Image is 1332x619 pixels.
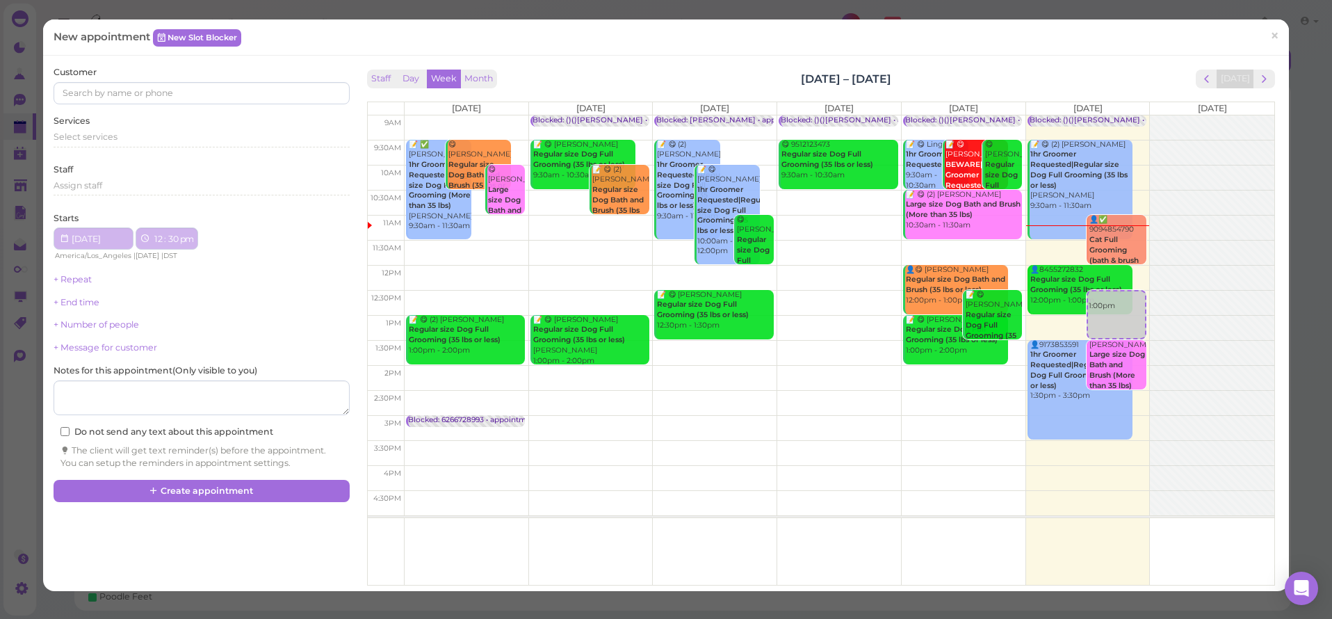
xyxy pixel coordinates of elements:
b: 1hr Groomer Requested|Regular size Dog Full Grooming (35 lbs or less) [657,160,729,210]
span: New appointment [54,30,153,43]
div: 📝 😋 [PERSON_NAME] 1:00pm - 2:00pm [905,315,1008,356]
span: Assign staff [54,180,102,191]
a: + End time [54,297,99,307]
div: 👤8455272832 12:00pm - 1:00pm [1030,265,1132,306]
b: 1hr Groomer Requested|Regular size Dog Full Grooming (35 lbs or less) [1030,150,1128,189]
span: [DATE] [825,103,854,113]
b: Regular size Dog Full Grooming (35 lbs or less) [533,150,625,169]
div: Blocked: [PERSON_NAME] • appointment [656,115,810,126]
span: [DATE] [949,103,978,113]
div: 👤✅ 9094854790 11:00am - 12:00pm [1089,215,1146,297]
div: 👤9173853591 1:30pm - 3:30pm [1030,340,1132,401]
div: Blocked: ()()[PERSON_NAME] • appointment [781,115,945,126]
div: Blocked: ()()[PERSON_NAME] • appointment [905,115,1070,126]
span: 12:30pm [371,294,401,303]
span: 12pm [382,268,401,278]
span: 10am [381,168,401,177]
b: 1hr Groomer Requested|Regular size Dog Full Grooming (35 lbs or less) [697,185,770,235]
div: | | [54,250,209,262]
span: [DATE] [452,103,481,113]
span: 2pm [384,369,401,378]
div: Blocked: 6266728993 • appointment [408,415,538,426]
span: [DATE] [700,103,729,113]
span: 4:30pm [373,494,401,503]
span: DST [163,251,177,260]
b: Regular size Dog Bath and Brush (35 lbs or less) [906,275,1005,294]
span: America/Los_Angeles [55,251,131,260]
button: Staff [367,70,395,88]
b: Cat Full Grooming (bath & brush plus haircut) [1089,235,1139,275]
label: Notes for this appointment ( Only visible to you ) [54,364,257,377]
label: Do not send any text about this appointment [60,426,273,438]
b: Regular size Dog Full Grooming (35 lbs or less) [409,325,501,344]
span: 1pm [386,319,401,328]
span: [DATE] [136,251,159,260]
span: 9:30am [374,143,401,152]
button: Month [460,70,497,88]
div: Open Intercom Messenger [1285,572,1318,605]
span: 2:30pm [374,394,401,403]
span: 10:30am [371,193,401,202]
span: 3pm [384,419,401,428]
input: Search by name or phone [54,82,349,104]
span: 11am [383,218,401,227]
span: 1:30pm [375,344,401,353]
div: [PERSON_NAME] 1:30pm - 2:30pm [1089,340,1146,412]
span: 11:30am [373,243,401,252]
label: Customer [54,66,97,79]
b: Large size Dog Bath and Brush (More than 35 lbs) [1089,350,1145,389]
b: BEWARE|1hr Groomer Requested [945,160,993,189]
div: 😋 [PERSON_NAME] 9:30am - 10:30am [984,140,1022,242]
div: 📝 😋 (2) [PERSON_NAME] [PERSON_NAME] 9:30am - 11:30am [1030,140,1132,211]
label: Starts [54,212,79,225]
a: + Repeat [54,274,92,284]
button: Week [427,70,461,88]
button: Create appointment [54,480,349,502]
b: Regular size Dog Bath and Brush (35 lbs or less) [592,185,644,225]
div: Blocked: ()()[PERSON_NAME] • appointment [1030,115,1194,126]
div: 😋 [PERSON_NAME] 11:00am - 12:00pm [736,215,774,317]
div: 😋 [PERSON_NAME] 10:00am - 11:00am [487,165,525,278]
span: Select services [54,131,117,142]
span: × [1270,26,1279,46]
div: The client will get text reminder(s) before the appointment. You can setup the reminders in appoi... [60,444,342,469]
span: 4pm [384,469,401,478]
button: [DATE] [1217,70,1254,88]
div: 😋 [PERSON_NAME] 9:30am - 10:30am [448,140,511,222]
a: New Slot Blocker [153,29,241,46]
b: Regular size Dog Full Grooming (35 lbs or less) [906,325,998,344]
span: 3:30pm [374,444,401,453]
button: next [1253,70,1275,88]
div: 📝 😋 [PERSON_NAME] 9:30am - 10:30am [533,140,635,181]
div: 📝 😋 [PERSON_NAME] 12:30pm - 1:30pm [656,290,773,331]
label: Staff [54,163,73,176]
div: 📝 😋 (2) [PERSON_NAME] 1:00pm - 2:00pm [408,315,525,356]
b: Large size Dog Bath and Brush (More than 35 lbs) [906,200,1021,219]
div: 😋 9512123473 9:30am - 10:30am [781,140,898,181]
b: Regular size Dog Full Grooming (35 lbs or less) [657,300,749,319]
div: 📝 😋 [PERSON_NAME] 10:00am - 12:00pm [697,165,760,257]
b: Large size Dog Bath and Brush (More than 35 lbs) [488,185,521,255]
input: Do not send any text about this appointment [60,427,70,436]
div: Blocked: ()()[PERSON_NAME] • appointment [533,115,697,126]
span: [DATE] [1198,103,1227,113]
b: Regular size Dog Bath and Brush (35 lbs or less) [448,160,505,200]
a: + Number of people [54,319,139,330]
div: 📝 😋 (2) [PERSON_NAME] 10:00am - 11:00am [592,165,649,247]
b: Regular size Dog Full Grooming (35 lbs or less) [966,310,1016,350]
b: Regular size Dog Full Grooming (35 lbs or less) [737,235,774,295]
b: Regular size Dog Full Grooming (35 lbs or less) [1030,275,1122,294]
span: [DATE] [1073,103,1103,113]
b: Regular size Dog Full Grooming (35 lbs or less) [533,325,625,344]
div: 👤😋 [PERSON_NAME] 12:00pm - 1:00pm [905,265,1008,306]
button: Day [394,70,428,88]
a: + Message for customer [54,342,157,353]
div: 📝 😋 [PERSON_NAME] [PERSON_NAME] 1:00pm - 2:00pm [533,315,649,366]
b: Regular size Dog Full Grooming (35 lbs or less) [985,160,1023,220]
div: 📝 😋 Lingh Ha 9:30am - 10:30am [905,140,968,191]
div: 📝 😋 (2) [PERSON_NAME] 9:30am - 11:30am [656,140,720,222]
b: 1hr Groomer Requested [906,150,952,169]
b: Regular size Dog Full Grooming (35 lbs or less) [781,150,873,169]
div: 📝 😋 (2) [PERSON_NAME] 10:30am - 11:30am [905,190,1022,231]
div: 📝 ✅ [PERSON_NAME] [PERSON_NAME] 9:30am - 11:30am [408,140,471,232]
